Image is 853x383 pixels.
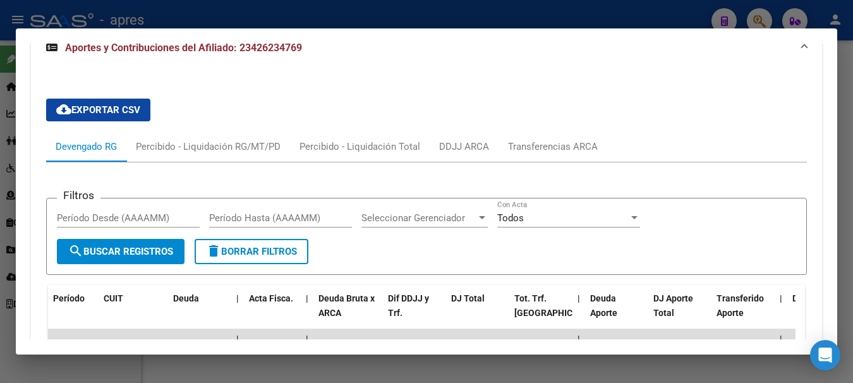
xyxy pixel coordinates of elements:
[306,334,308,344] span: |
[99,285,168,341] datatable-header-cell: CUIT
[57,239,185,264] button: Buscar Registros
[446,285,509,341] datatable-header-cell: DJ Total
[780,293,782,303] span: |
[236,293,239,303] span: |
[173,293,199,303] span: Deuda
[717,293,764,318] span: Transferido Aporte
[195,239,308,264] button: Borrar Filtros
[46,99,150,121] button: Exportar CSV
[206,246,297,257] span: Borrar Filtros
[56,104,140,116] span: Exportar CSV
[301,285,313,341] datatable-header-cell: |
[578,334,580,344] span: |
[313,285,383,341] datatable-header-cell: Deuda Bruta x ARCA
[57,188,100,202] h3: Filtros
[306,293,308,303] span: |
[383,285,446,341] datatable-header-cell: Dif DDJJ y Trf.
[318,293,375,318] span: Deuda Bruta x ARCA
[104,293,123,303] span: CUIT
[56,140,117,154] div: Devengado RG
[68,246,173,257] span: Buscar Registros
[648,285,711,341] datatable-header-cell: DJ Aporte Total
[508,140,598,154] div: Transferencias ARCA
[231,285,244,341] datatable-header-cell: |
[361,212,476,224] span: Seleccionar Gerenciador
[572,285,585,341] datatable-header-cell: |
[810,340,840,370] div: Open Intercom Messenger
[451,293,485,303] span: DJ Total
[136,140,281,154] div: Percibido - Liquidación RG/MT/PD
[236,334,239,344] span: |
[48,285,99,341] datatable-header-cell: Período
[653,293,693,318] span: DJ Aporte Total
[711,285,775,341] datatable-header-cell: Transferido Aporte
[497,212,524,224] span: Todos
[206,243,221,258] mat-icon: delete
[514,293,600,318] span: Tot. Trf. [GEOGRAPHIC_DATA]
[590,293,617,318] span: Deuda Aporte
[509,285,572,341] datatable-header-cell: Tot. Trf. Bruto
[31,28,822,68] mat-expansion-panel-header: Aportes y Contribuciones del Afiliado: 23426234769
[585,285,648,341] datatable-header-cell: Deuda Aporte
[299,140,420,154] div: Percibido - Liquidación Total
[388,293,429,318] span: Dif DDJJ y Trf.
[780,334,782,344] span: |
[578,293,580,303] span: |
[775,285,787,341] datatable-header-cell: |
[65,42,302,54] span: Aportes y Contribuciones del Afiliado: 23426234769
[249,293,293,303] span: Acta Fisca.
[244,285,301,341] datatable-header-cell: Acta Fisca.
[439,140,489,154] div: DDJJ ARCA
[787,285,850,341] datatable-header-cell: Deuda Contr.
[68,243,83,258] mat-icon: search
[792,293,844,303] span: Deuda Contr.
[168,285,231,341] datatable-header-cell: Deuda
[56,102,71,117] mat-icon: cloud_download
[53,293,85,303] span: Período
